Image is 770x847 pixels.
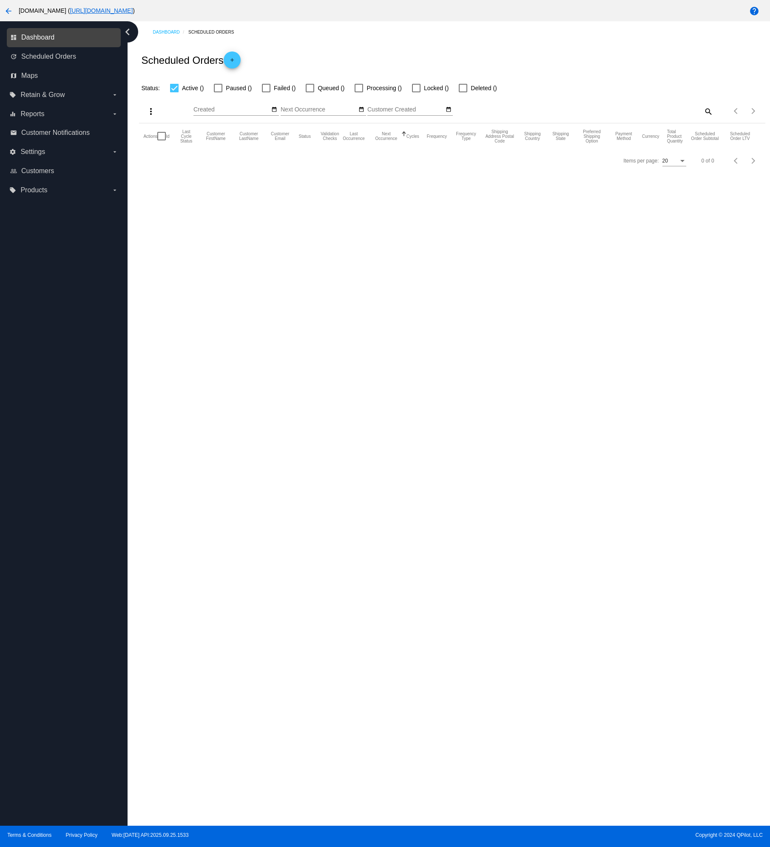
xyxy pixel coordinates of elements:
i: email [10,129,17,136]
span: Status: [141,85,160,91]
span: 20 [662,158,668,164]
button: Next page [745,103,762,120]
button: Change sorting for CustomerFirstName [203,131,229,141]
div: 0 of 0 [702,158,714,164]
button: Previous page [728,103,745,120]
span: [DOMAIN_NAME] ( ) [19,7,135,14]
input: Created [193,106,270,113]
a: Web:[DATE] API:2025.09.25.1533 [112,832,189,838]
span: Settings [20,148,45,156]
button: Change sorting for NextOccurrenceUtc [374,131,399,141]
span: Maps [21,72,38,80]
span: Deleted () [471,83,497,93]
a: update Scheduled Orders [10,50,118,63]
mat-header-cell: Validation Checks [318,123,341,149]
span: Copyright © 2024 QPilot, LLC [392,832,763,838]
i: local_offer [9,91,16,98]
button: Next page [745,152,762,169]
mat-icon: help [749,6,759,16]
mat-icon: date_range [358,106,364,113]
i: map [10,72,17,79]
mat-icon: arrow_back [3,6,14,16]
button: Change sorting for LastProcessingCycleId [177,129,196,143]
div: Items per page: [623,158,659,164]
span: Retain & Grow [20,91,65,99]
span: Paused () [226,83,252,93]
button: Change sorting for FrequencyType [455,131,478,141]
a: map Maps [10,69,118,83]
a: email Customer Notifications [10,126,118,140]
mat-icon: date_range [271,106,277,113]
h2: Scheduled Orders [141,51,240,68]
a: dashboard Dashboard [10,31,118,44]
button: Change sorting for Status [299,134,311,139]
input: Next Occurrence [281,106,357,113]
button: Change sorting for Cycles [406,134,419,139]
i: update [10,53,17,60]
mat-icon: date_range [446,106,452,113]
i: local_offer [9,187,16,194]
button: Change sorting for Subtotal [690,131,719,141]
span: Customers [21,167,54,175]
span: Queued () [318,83,344,93]
a: Terms & Conditions [7,832,51,838]
a: people_outline Customers [10,164,118,178]
mat-select: Items per page: [662,158,686,164]
button: Change sorting for PaymentMethod.Type [613,131,634,141]
span: Dashboard [21,34,54,41]
mat-icon: more_vert [146,106,156,117]
input: Customer Created [367,106,444,113]
button: Change sorting for ShippingCountry [522,131,543,141]
mat-header-cell: Total Product Quantity [667,123,691,149]
i: people_outline [10,168,17,174]
span: Customer Notifications [21,129,90,137]
button: Change sorting for Id [166,134,169,139]
button: Change sorting for Frequency [427,134,447,139]
span: Reports [20,110,44,118]
button: Change sorting for CustomerEmail [269,131,291,141]
a: Privacy Policy [66,832,98,838]
i: equalizer [9,111,16,117]
button: Change sorting for ShippingState [551,131,571,141]
button: Change sorting for PreferredShippingOption [578,129,605,143]
a: Scheduled Orders [188,26,242,39]
i: dashboard [10,34,17,41]
i: chevron_left [121,25,134,39]
button: Change sorting for LastOccurrenceUtc [341,131,366,141]
i: arrow_drop_down [111,187,118,194]
span: Processing () [367,83,401,93]
button: Change sorting for CustomerLastName [236,131,261,141]
span: Failed () [274,83,295,93]
a: [URL][DOMAIN_NAME] [70,7,133,14]
span: Products [20,186,47,194]
mat-icon: search [703,105,713,118]
button: Previous page [728,152,745,169]
i: settings [9,148,16,155]
mat-header-cell: Actions [143,123,157,149]
button: Change sorting for LifetimeValue [727,131,753,141]
i: arrow_drop_down [111,91,118,98]
button: Change sorting for CurrencyIso [642,134,659,139]
span: Active () [182,83,204,93]
span: Locked () [424,83,449,93]
span: Scheduled Orders [21,53,76,60]
i: arrow_drop_down [111,111,118,117]
button: Change sorting for ShippingPostcode [485,129,514,143]
a: Dashboard [153,26,188,39]
mat-icon: add [227,57,237,67]
i: arrow_drop_down [111,148,118,155]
